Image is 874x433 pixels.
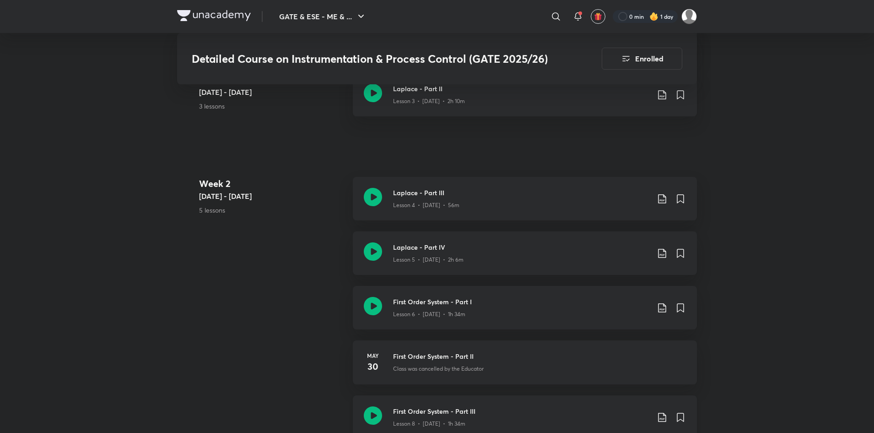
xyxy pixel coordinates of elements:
[364,360,382,373] h4: 30
[199,191,345,202] h5: [DATE] - [DATE]
[393,406,649,416] h3: First Order System - Part III
[353,231,697,286] a: Laplace - Part IVLesson 5 • [DATE] • 2h 6m
[274,7,372,26] button: GATE & ESE - ME & ...
[602,48,682,70] button: Enrolled
[591,9,605,24] button: avatar
[364,351,382,360] h6: May
[393,84,649,93] h3: Laplace - Part II
[353,73,697,127] a: Laplace - Part IILesson 3 • [DATE] • 2h 10m
[393,351,686,361] h3: First Order System - Part II
[177,10,251,23] a: Company Logo
[353,340,697,395] a: May30First Order System - Part IIClass was cancelled by the Educator
[199,177,345,191] h4: Week 2
[393,256,464,264] p: Lesson 5 • [DATE] • 2h 6m
[393,97,465,105] p: Lesson 3 • [DATE] • 2h 10m
[353,286,697,340] a: First Order System - Part ILesson 6 • [DATE] • 1h 34m
[594,12,602,21] img: avatar
[393,420,465,428] p: Lesson 8 • [DATE] • 1h 34m
[177,10,251,21] img: Company Logo
[353,177,697,231] a: Laplace - Part IIILesson 4 • [DATE] • 56m
[393,310,465,318] p: Lesson 6 • [DATE] • 1h 34m
[681,9,697,24] img: Prakhar Mishra
[393,242,649,252] h3: Laplace - Part IV
[393,188,649,197] h3: Laplace - Part III
[199,101,345,111] p: 3 lessons
[192,52,550,66] h3: Detailed Course on Instrumentation & Process Control (GATE 2025/26)
[199,205,345,215] p: 5 lessons
[649,12,658,21] img: streak
[199,87,345,98] h5: [DATE] - [DATE]
[393,297,649,307] h3: First Order System - Part I
[393,201,459,209] p: Lesson 4 • [DATE] • 56m
[393,365,484,373] p: Class was cancelled by the Educator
